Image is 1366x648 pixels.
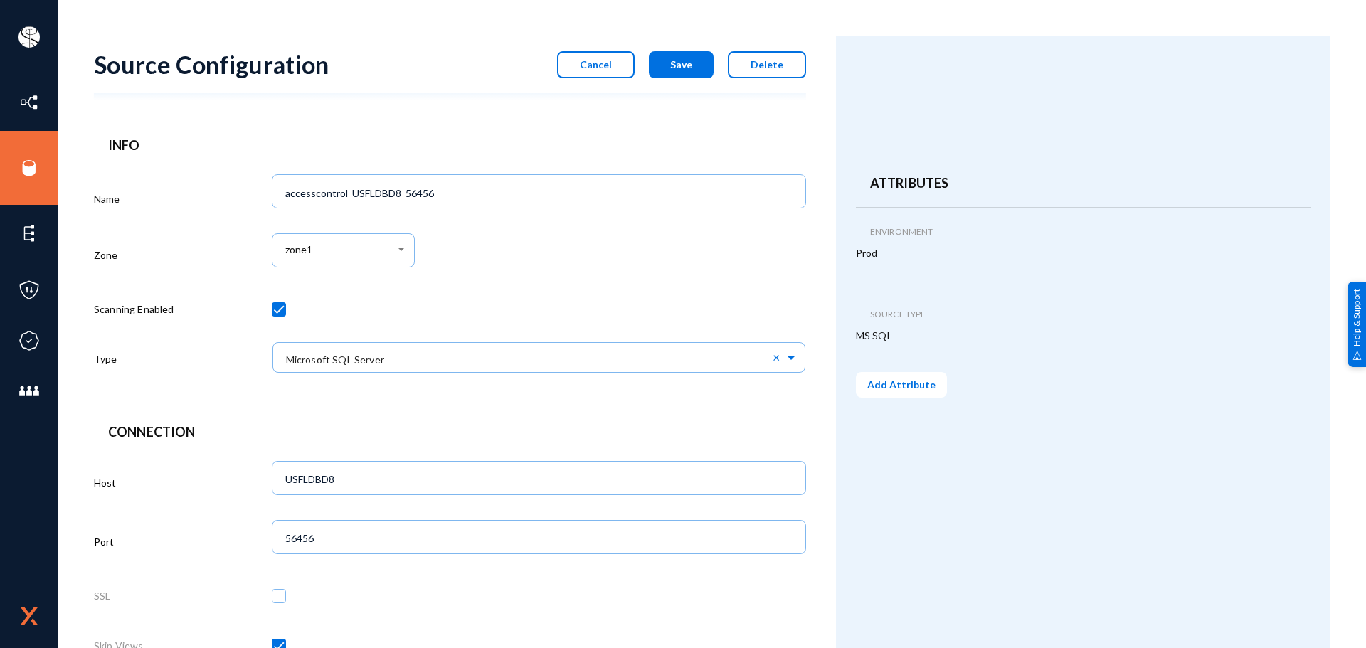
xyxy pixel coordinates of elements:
[670,58,692,70] span: Save
[856,245,878,262] span: Prod
[94,50,329,79] div: Source Configuration
[94,475,117,490] label: Host
[870,308,1296,321] header: Source type
[580,58,612,70] span: Cancel
[94,248,118,262] label: Zone
[18,280,40,301] img: icon-policies.svg
[728,51,806,78] button: Delete
[18,92,40,113] img: icon-inventory.svg
[773,351,785,363] span: Clear all
[557,51,635,78] button: Cancel
[18,26,40,48] img: ACg8ocIa8OWj5FIzaB8MU-JIbNDt0RWcUDl_eQ0ZyYxN7rWYZ1uJfn9p=s96-c
[18,223,40,244] img: icon-elements.svg
[870,174,1296,193] header: Attributes
[108,136,792,155] header: Info
[285,532,799,545] input: 1433
[18,330,40,351] img: icon-compliance.svg
[94,534,115,549] label: Port
[108,423,792,442] header: Connection
[1352,351,1362,360] img: help_support.svg
[867,378,936,391] span: Add Attribute
[94,588,110,603] label: SSL
[18,157,40,179] img: icon-sources.svg
[18,381,40,402] img: icon-members.svg
[751,58,783,70] span: Delete
[285,244,312,256] span: zone1
[856,328,892,345] span: MS SQL
[94,351,117,366] label: Type
[1348,281,1366,366] div: Help & Support
[649,51,714,78] button: Save
[870,225,1296,238] header: Environment
[94,302,174,317] label: Scanning Enabled
[94,191,120,206] label: Name
[856,372,947,398] button: Add Attribute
